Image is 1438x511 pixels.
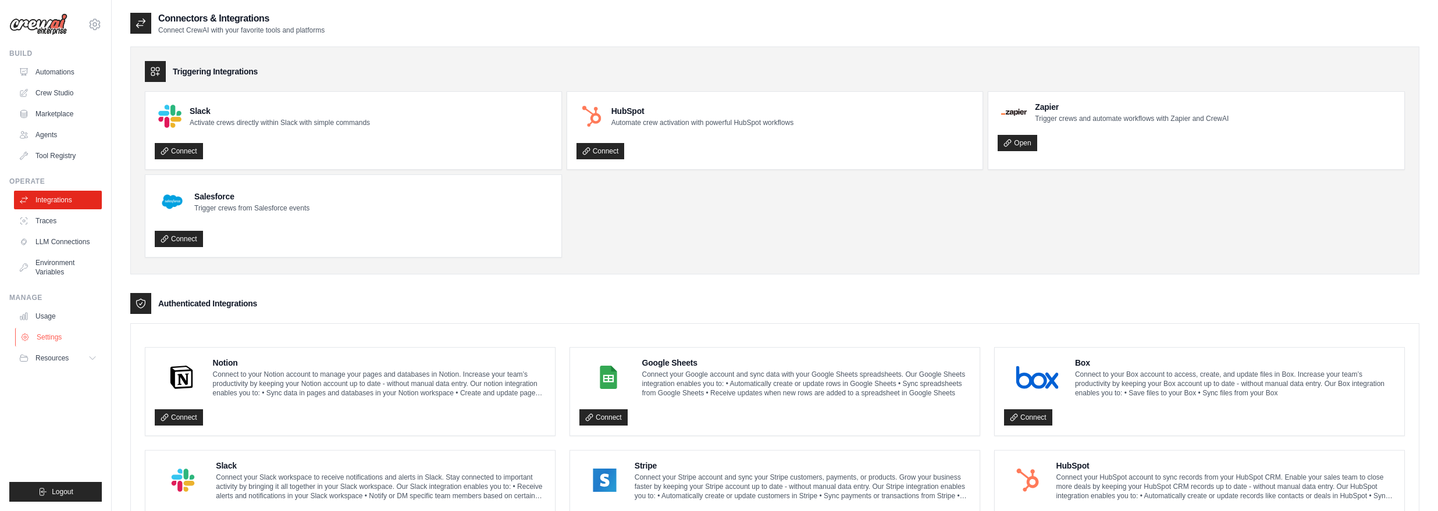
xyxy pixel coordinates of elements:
[635,460,970,471] h4: Stripe
[611,118,793,127] p: Automate crew activation with powerful HubSpot workflows
[216,460,546,471] h4: Slack
[158,188,186,216] img: Salesforce Logo
[1001,109,1027,116] img: Zapier Logo
[155,409,203,426] a: Connect
[14,63,102,81] a: Automations
[642,370,970,398] p: Connect your Google account and sync data with your Google Sheets spreadsheets. Our Google Sheets...
[579,409,628,426] a: Connect
[158,105,181,128] img: Slack Logo
[580,105,603,128] img: HubSpot Logo
[583,366,634,389] img: Google Sheets Logo
[14,212,102,230] a: Traces
[9,293,102,302] div: Manage
[216,473,546,501] p: Connect your Slack workspace to receive notifications and alerts in Slack. Stay connected to impo...
[1004,409,1052,426] a: Connect
[158,12,325,26] h2: Connectors & Integrations
[158,469,208,492] img: Slack Logo
[9,49,102,58] div: Build
[9,177,102,186] div: Operate
[194,191,309,202] h4: Salesforce
[1075,370,1395,398] p: Connect to your Box account to access, create, and update files in Box. Increase your team’s prod...
[213,357,546,369] h4: Notion
[576,143,625,159] a: Connect
[158,26,325,35] p: Connect CrewAI with your favorite tools and platforms
[194,203,309,213] p: Trigger crews from Salesforce events
[155,231,203,247] a: Connect
[1035,101,1229,113] h4: Zapier
[14,253,102,281] a: Environment Variables
[642,357,970,369] h4: Google Sheets
[14,146,102,165] a: Tool Registry
[1008,366,1067,389] img: Box Logo
[173,66,258,77] h3: Triggering Integrations
[1056,460,1395,471] h4: HubSpot
[1008,469,1048,492] img: HubSpot Logo
[14,233,102,251] a: LLM Connections
[14,191,102,209] a: Integrations
[14,84,102,102] a: Crew Studio
[14,126,102,144] a: Agents
[213,370,546,398] p: Connect to your Notion account to manage your pages and databases in Notion. Increase your team’s...
[35,353,69,363] span: Resources
[155,143,203,159] a: Connect
[158,366,205,389] img: Notion Logo
[190,105,370,117] h4: Slack
[158,298,257,309] h3: Authenticated Integrations
[583,469,627,492] img: Stripe Logo
[1035,114,1229,123] p: Trigger crews and automate workflows with Zapier and CrewAI
[1075,357,1395,369] h4: Box
[635,473,970,501] p: Connect your Stripe account and sync your Stripe customers, payments, or products. Grow your busi...
[14,105,102,123] a: Marketplace
[14,307,102,326] a: Usage
[52,487,73,496] span: Logout
[611,105,793,117] h4: HubSpot
[9,13,67,35] img: Logo
[9,482,102,502] button: Logout
[15,328,103,346] a: Settings
[190,118,370,127] p: Activate crews directly within Slack with simple commands
[1056,473,1395,501] p: Connect your HubSpot account to sync records from your HubSpot CRM. Enable your sales team to clo...
[998,135,1037,151] a: Open
[14,349,102,367] button: Resources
